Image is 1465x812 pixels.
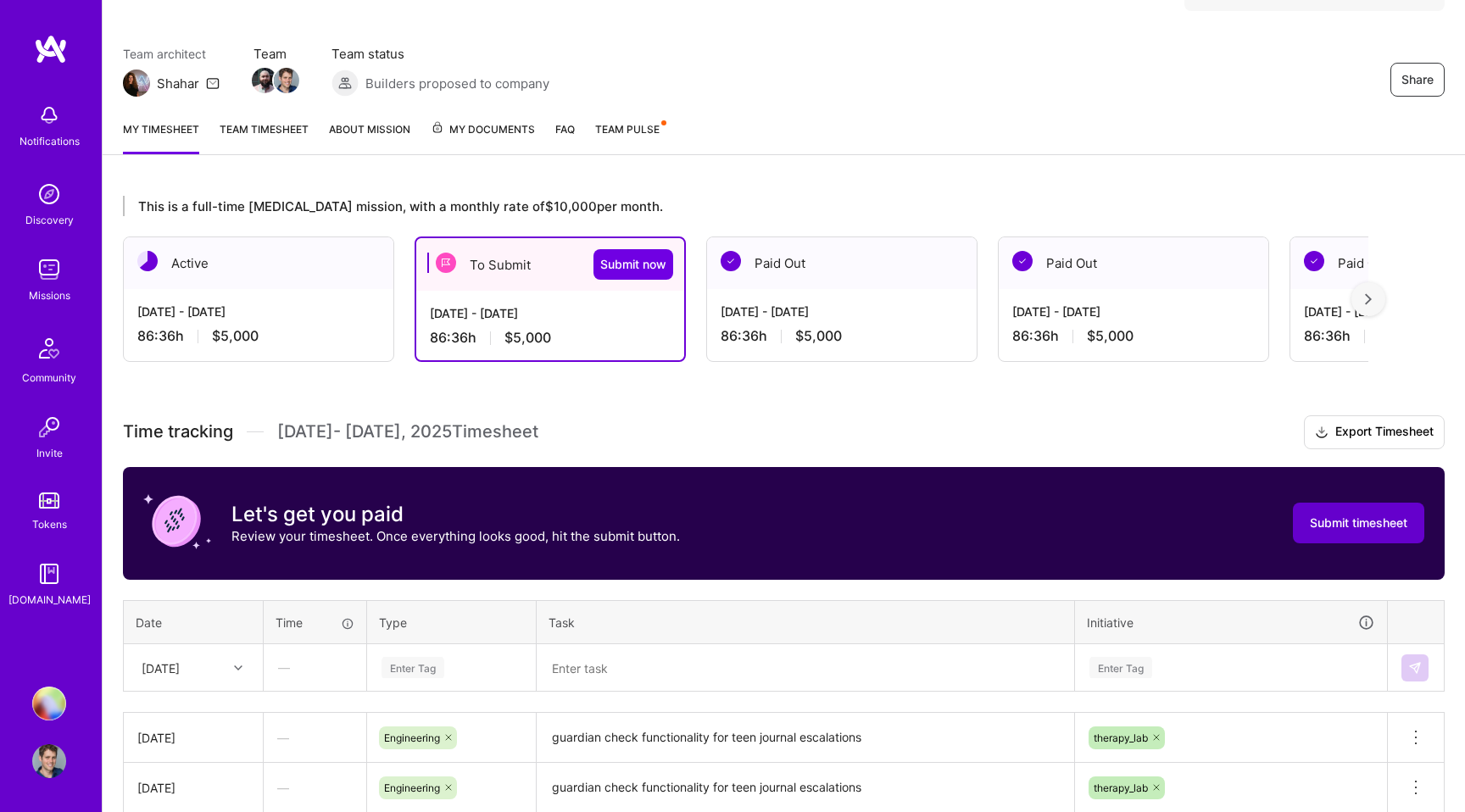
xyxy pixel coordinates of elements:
[555,120,575,154] a: FAQ
[331,70,359,97] img: Builders proposed to company
[32,98,66,132] img: bell
[137,729,249,747] div: [DATE]
[137,779,249,797] div: [DATE]
[253,66,276,95] a: Team Member Avatar
[595,120,665,154] a: Team Pulse
[276,614,354,631] div: Time
[1401,71,1434,88] span: Share
[795,327,842,345] span: $5,000
[34,34,68,64] img: logo
[431,120,535,139] span: My Documents
[538,715,1072,761] textarea: guardian check functionality for teen journal escalations
[595,123,660,136] span: Team Pulse
[142,659,180,676] div: [DATE]
[277,421,538,442] span: [DATE] - [DATE] , 2025 Timesheet
[721,251,741,271] img: Paid Out
[32,557,66,591] img: guide book
[1094,781,1148,794] span: therapy_lab
[25,211,74,229] div: Discovery
[29,328,70,369] img: Community
[32,687,66,720] img: Jimini Health: Frontend Engineer for Sage Platform
[537,600,1075,644] th: Task
[1012,251,1033,271] img: Paid Out
[36,444,63,462] div: Invite
[123,70,150,97] img: Team Architect
[365,75,549,92] span: Builders proposed to company
[1094,731,1148,744] span: therapy_lab
[264,765,366,810] div: —
[1304,415,1445,449] button: Export Timesheet
[206,76,220,90] i: icon Mail
[231,527,680,545] p: Review your timesheet. Once everything looks good, hit the submit button.
[1087,613,1375,632] div: Initiative
[234,664,242,672] i: icon Chevron
[123,45,220,63] span: Team architect
[431,120,535,154] a: My Documents
[123,421,233,442] span: Time tracking
[721,327,963,345] div: 86:36 h
[32,515,67,533] div: Tokens
[1408,661,1422,675] img: Submit
[252,68,277,93] img: Team Member Avatar
[538,765,1072,811] textarea: guardian check functionality for teen journal escalations
[123,196,1368,216] div: This is a full-time [MEDICAL_DATA] mission, with a monthly rate of $10,000 per month.
[137,303,380,320] div: [DATE] - [DATE]
[22,369,76,387] div: Community
[1390,63,1445,97] button: Share
[124,237,393,289] div: Active
[1087,327,1134,345] span: $5,000
[32,744,66,778] img: User Avatar
[220,120,309,154] a: Team timesheet
[416,238,684,291] div: To Submit
[28,687,70,720] a: Jimini Health: Frontend Engineer for Sage Platform
[1012,327,1255,345] div: 86:36 h
[1089,654,1152,681] div: Enter Tag
[1304,251,1324,271] img: Paid Out
[264,715,366,760] div: —
[143,487,211,555] img: coin
[384,781,440,794] span: Engineering
[32,253,66,286] img: teamwork
[331,45,549,63] span: Team status
[157,75,199,92] div: Shahar
[253,45,298,63] span: Team
[1365,293,1372,305] img: right
[29,286,70,304] div: Missions
[999,237,1268,289] div: Paid Out
[436,253,456,273] img: To Submit
[32,410,66,444] img: Invite
[124,600,264,644] th: Date
[212,327,259,345] span: $5,000
[430,304,671,322] div: [DATE] - [DATE]
[123,120,199,154] a: My timesheet
[600,256,666,273] span: Submit now
[28,744,70,778] a: User Avatar
[137,327,380,345] div: 86:36 h
[39,492,59,509] img: tokens
[32,177,66,211] img: discovery
[593,249,673,280] button: Submit now
[382,654,444,681] div: Enter Tag
[1315,424,1329,442] i: icon Download
[8,591,91,609] div: [DOMAIN_NAME]
[265,645,365,690] div: —
[137,251,158,271] img: Active
[329,120,410,154] a: About Mission
[1012,303,1255,320] div: [DATE] - [DATE]
[384,731,440,744] span: Engineering
[231,502,680,527] h3: Let's get you paid
[1310,514,1407,531] span: Submit timesheet
[707,237,977,289] div: Paid Out
[504,329,551,347] span: $5,000
[19,132,80,150] div: Notifications
[367,600,537,644] th: Type
[1293,503,1424,543] button: Submit timesheet
[430,329,671,347] div: 86:36 h
[274,68,299,93] img: Team Member Avatar
[276,66,298,95] a: Team Member Avatar
[721,303,963,320] div: [DATE] - [DATE]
